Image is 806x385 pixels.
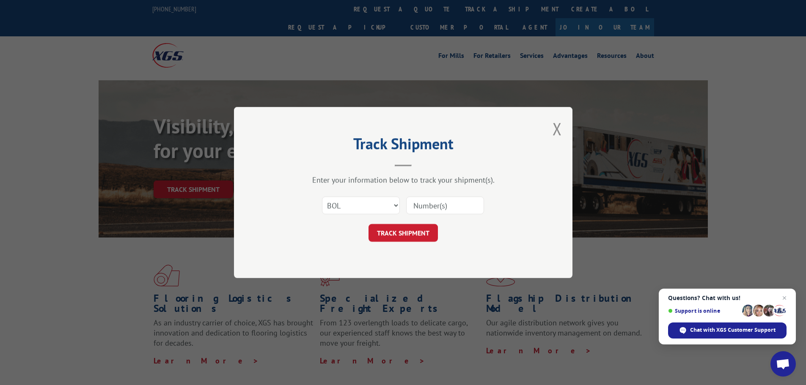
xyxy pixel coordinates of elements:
span: Close chat [779,293,789,303]
div: Chat with XGS Customer Support [668,322,787,339]
button: TRACK SHIPMENT [369,224,438,242]
div: Open chat [770,351,796,377]
span: Questions? Chat with us! [668,295,787,301]
div: Enter your information below to track your shipment(s). [276,175,530,185]
span: Support is online [668,308,739,314]
input: Number(s) [406,197,484,214]
button: Close modal [553,117,562,140]
span: Chat with XGS Customer Support [690,326,776,334]
h2: Track Shipment [276,138,530,154]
